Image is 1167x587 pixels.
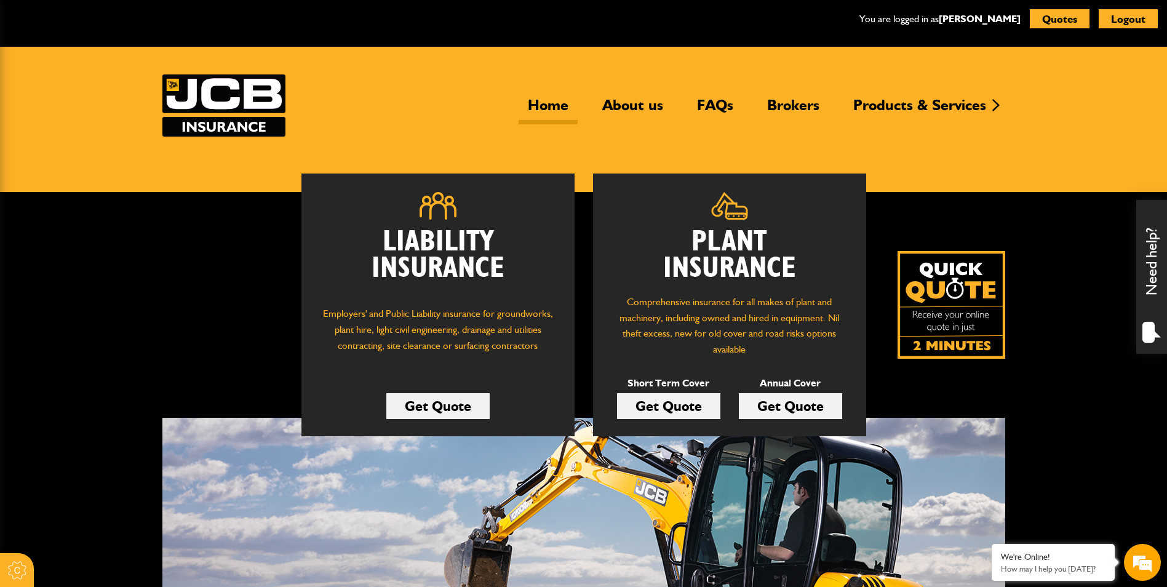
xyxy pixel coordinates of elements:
[162,74,285,137] a: JCB Insurance Services
[844,96,995,124] a: Products & Services
[859,11,1021,27] p: You are logged in as
[617,375,720,391] p: Short Term Cover
[1136,200,1167,354] div: Need help?
[688,96,743,124] a: FAQs
[739,375,842,391] p: Annual Cover
[898,251,1005,359] img: Quick Quote
[939,13,1021,25] a: [PERSON_NAME]
[320,306,556,365] p: Employers' and Public Liability insurance for groundworks, plant hire, light civil engineering, d...
[162,74,285,137] img: JCB Insurance Services logo
[386,393,490,419] a: Get Quote
[617,393,720,419] a: Get Quote
[758,96,829,124] a: Brokers
[1001,564,1105,573] p: How may I help you today?
[593,96,672,124] a: About us
[519,96,578,124] a: Home
[898,251,1005,359] a: Get your insurance quote isn just 2-minutes
[739,393,842,419] a: Get Quote
[1001,552,1105,562] div: We're Online!
[611,229,848,282] h2: Plant Insurance
[320,229,556,294] h2: Liability Insurance
[611,294,848,357] p: Comprehensive insurance for all makes of plant and machinery, including owned and hired in equipm...
[1030,9,1089,28] button: Quotes
[1099,9,1158,28] button: Logout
